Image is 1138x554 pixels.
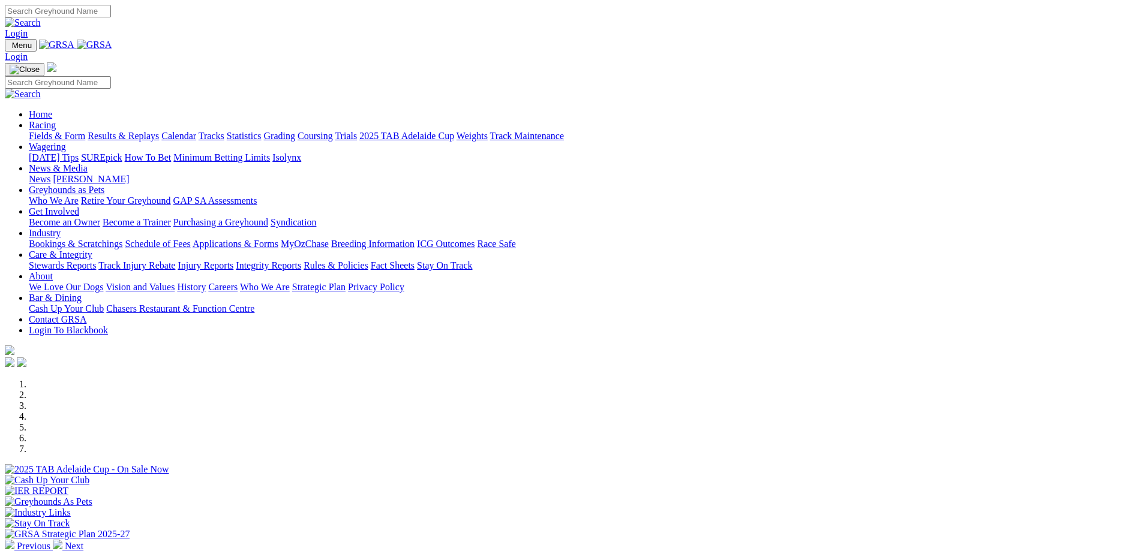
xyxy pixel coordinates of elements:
a: News [29,174,50,184]
span: Next [65,541,83,551]
input: Search [5,5,111,17]
img: logo-grsa-white.png [5,345,14,355]
div: About [29,282,1133,293]
img: 2025 TAB Adelaide Cup - On Sale Now [5,464,169,475]
div: News & Media [29,174,1133,185]
a: Become a Trainer [103,217,171,227]
a: Home [29,109,52,119]
a: How To Bet [125,152,172,162]
a: Careers [208,282,238,292]
a: Login [5,52,28,62]
img: logo-grsa-white.png [47,62,56,72]
a: Next [53,541,83,551]
a: Get Involved [29,206,79,216]
div: Racing [29,131,1133,141]
a: Care & Integrity [29,249,92,260]
a: Track Maintenance [490,131,564,141]
a: Login To Blackbook [29,325,108,335]
button: Toggle navigation [5,39,37,52]
a: About [29,271,53,281]
a: Tracks [199,131,224,141]
img: GRSA [39,40,74,50]
img: facebook.svg [5,357,14,367]
a: Bar & Dining [29,293,82,303]
a: Vision and Values [106,282,175,292]
div: Bar & Dining [29,303,1133,314]
div: Care & Integrity [29,260,1133,271]
a: Integrity Reports [236,260,301,270]
a: Purchasing a Greyhound [173,217,268,227]
a: SUREpick [81,152,122,162]
a: [PERSON_NAME] [53,174,129,184]
a: Results & Replays [88,131,159,141]
a: Breeding Information [331,239,415,249]
a: Calendar [161,131,196,141]
a: Wagering [29,141,66,152]
a: Previous [5,541,53,551]
a: Coursing [298,131,333,141]
a: Bookings & Scratchings [29,239,122,249]
a: Schedule of Fees [125,239,190,249]
img: chevron-right-pager-white.svg [53,540,62,549]
a: Cash Up Your Club [29,303,104,314]
img: Search [5,89,41,100]
a: Chasers Restaurant & Function Centre [106,303,254,314]
button: Toggle navigation [5,63,44,76]
a: Racing [29,120,56,130]
a: ICG Outcomes [417,239,475,249]
img: Greyhounds As Pets [5,496,92,507]
a: Fact Sheets [371,260,415,270]
a: Fields & Form [29,131,85,141]
img: Industry Links [5,507,71,518]
a: 2025 TAB Adelaide Cup [359,131,454,141]
a: Grading [264,131,295,141]
div: Industry [29,239,1133,249]
img: twitter.svg [17,357,26,367]
a: [DATE] Tips [29,152,79,162]
img: GRSA [77,40,112,50]
a: Stay On Track [417,260,472,270]
a: Greyhounds as Pets [29,185,104,195]
a: MyOzChase [281,239,329,249]
a: Industry [29,228,61,238]
a: Track Injury Rebate [98,260,175,270]
span: Menu [12,41,32,50]
img: Stay On Track [5,518,70,529]
a: Contact GRSA [29,314,86,324]
div: Get Involved [29,217,1133,228]
a: Injury Reports [178,260,233,270]
a: Stewards Reports [29,260,96,270]
a: We Love Our Dogs [29,282,103,292]
span: Previous [17,541,50,551]
a: Who We Are [240,282,290,292]
a: History [177,282,206,292]
a: Who We Are [29,195,79,206]
a: Statistics [227,131,262,141]
img: Cash Up Your Club [5,475,89,486]
a: Trials [335,131,357,141]
a: Applications & Forms [193,239,278,249]
img: GRSA Strategic Plan 2025-27 [5,529,130,540]
img: Close [10,65,40,74]
a: Isolynx [272,152,301,162]
img: chevron-left-pager-white.svg [5,540,14,549]
a: Race Safe [477,239,515,249]
a: Minimum Betting Limits [173,152,270,162]
div: Wagering [29,152,1133,163]
img: Search [5,17,41,28]
img: IER REPORT [5,486,68,496]
a: Weights [457,131,488,141]
a: News & Media [29,163,88,173]
a: Rules & Policies [304,260,368,270]
a: Privacy Policy [348,282,404,292]
a: Retire Your Greyhound [81,195,171,206]
input: Search [5,76,111,89]
a: Become an Owner [29,217,100,227]
a: Login [5,28,28,38]
a: GAP SA Assessments [173,195,257,206]
div: Greyhounds as Pets [29,195,1133,206]
a: Syndication [271,217,316,227]
a: Strategic Plan [292,282,346,292]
